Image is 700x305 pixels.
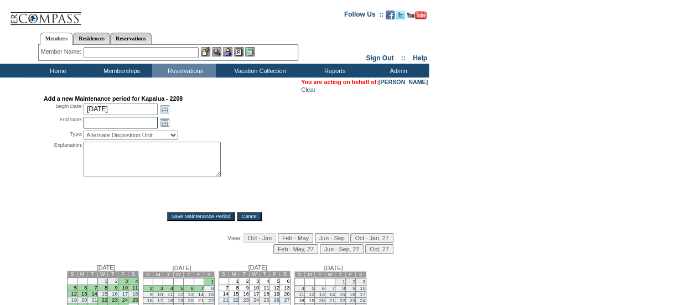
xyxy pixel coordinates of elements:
td: 4 [260,278,269,285]
input: Feb - May, 27 [273,244,318,254]
input: Oct, 27 [365,244,393,254]
a: 23 [350,298,355,303]
td: M [77,271,87,277]
img: b_calculator.gif [245,47,255,56]
a: Residences [73,33,110,44]
a: 17 [157,298,163,303]
span: :: [401,54,406,62]
td: S [143,272,153,278]
td: T [260,271,269,277]
td: 14 [219,291,229,297]
div: Member Name: [41,47,84,56]
td: 1 [204,278,214,286]
a: 8 [211,286,214,291]
a: 21 [91,297,97,303]
a: 22 [208,298,214,303]
a: 21 [329,298,335,303]
td: T [239,271,249,277]
td: 10 [118,285,128,291]
td: Reservations [152,64,216,77]
img: Subscribe to our YouTube Channel [407,11,427,19]
td: 18 [260,291,269,297]
a: 22 [339,298,345,303]
span: [DATE] [324,265,343,271]
td: 13 [77,291,87,297]
td: 6 [77,285,87,291]
a: [PERSON_NAME] [378,79,428,85]
a: 20 [81,297,87,303]
a: 22 [233,297,238,303]
a: 2 [352,279,355,285]
a: 15 [339,292,345,297]
td: T [184,272,194,278]
a: Members [40,33,74,45]
a: Become our fan on Facebook [386,14,395,20]
td: 7 [194,286,204,292]
td: F [194,272,204,278]
td: 1 [229,278,238,285]
input: Feb - May [278,233,313,243]
td: 7 [219,285,229,291]
img: Reservations [234,47,243,56]
td: 8 [97,285,107,291]
a: 11 [167,292,173,297]
span: [DATE] [248,264,267,271]
a: 10 [157,292,163,297]
td: 23 [108,297,118,303]
td: W [249,271,259,277]
a: Open the calendar popup. [159,116,171,128]
a: 8 [342,286,345,291]
a: 5 [312,286,314,291]
a: 11 [299,292,304,297]
a: Clear [301,86,315,93]
td: Vacation Collection [216,64,302,77]
a: 1 [105,278,107,284]
a: 14 [329,292,335,297]
input: Oct - Jan, 27 [350,233,393,243]
a: 14 [198,292,204,297]
td: S [280,271,290,277]
td: M [304,272,314,278]
td: 4 [128,278,138,285]
input: Cancel [237,212,262,221]
a: 2 [115,278,117,284]
td: 12 [67,291,77,297]
td: Admin [365,64,429,77]
a: 17 [360,292,365,297]
td: W [97,271,107,277]
a: 9 [150,292,153,297]
a: 9 [352,286,355,291]
td: 5 [173,286,183,292]
td: S [204,272,214,278]
td: Reports [302,64,365,77]
td: 5 [67,285,77,291]
td: 4 [163,286,173,292]
a: 6 [322,286,325,291]
td: Home [25,64,89,77]
a: Subscribe to our YouTube Channel [407,14,427,20]
a: 25 [263,297,269,303]
a: 24 [253,297,259,303]
td: 18 [294,298,304,304]
a: 13 [319,292,324,297]
td: 25 [128,297,138,303]
td: 14 [87,291,97,297]
div: End Date: [44,116,82,128]
span: You are acting on behalf of: [301,79,428,85]
a: Open the calendar popup. [159,103,171,115]
a: Reservations [110,33,152,44]
a: Sign Out [366,54,393,62]
td: 2 [143,286,153,292]
input: Save Maintenance Period [167,212,235,221]
td: 13 [280,285,290,291]
a: 27 [284,297,289,303]
td: 21 [194,298,204,304]
strong: Add a new Maintenance period for Kapalua - 2208 [44,95,183,102]
td: 10 [249,285,259,291]
a: 26 [274,297,279,303]
td: T [87,271,97,277]
td: 22 [97,297,107,303]
td: 24 [118,297,128,303]
td: T [108,271,118,277]
td: 9 [108,285,118,291]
